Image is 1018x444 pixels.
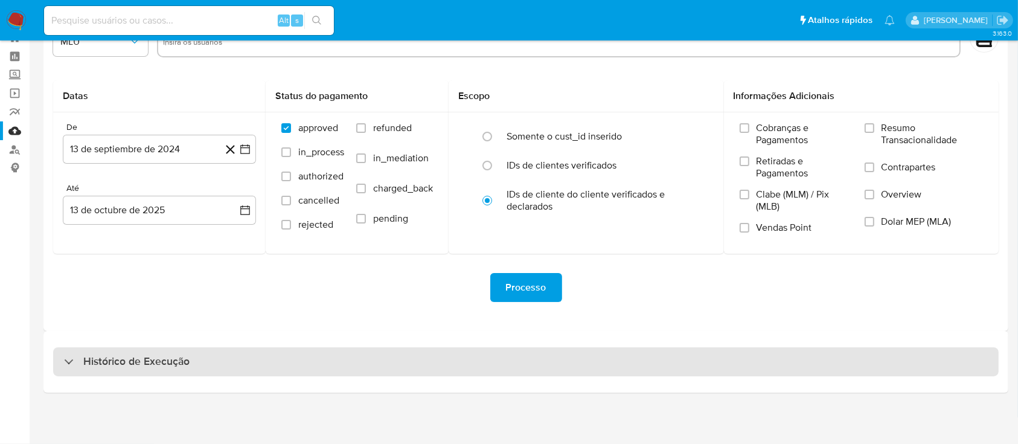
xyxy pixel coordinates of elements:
[279,14,289,26] span: Alt
[44,13,334,28] input: Pesquise usuários ou casos...
[993,28,1012,38] span: 3.163.0
[295,14,299,26] span: s
[996,14,1009,27] a: Sair
[924,14,992,26] p: vinicius.santiago@mercadolivre.com
[885,15,895,25] a: Notificações
[808,14,872,27] span: Atalhos rápidos
[304,12,329,29] button: search-icon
